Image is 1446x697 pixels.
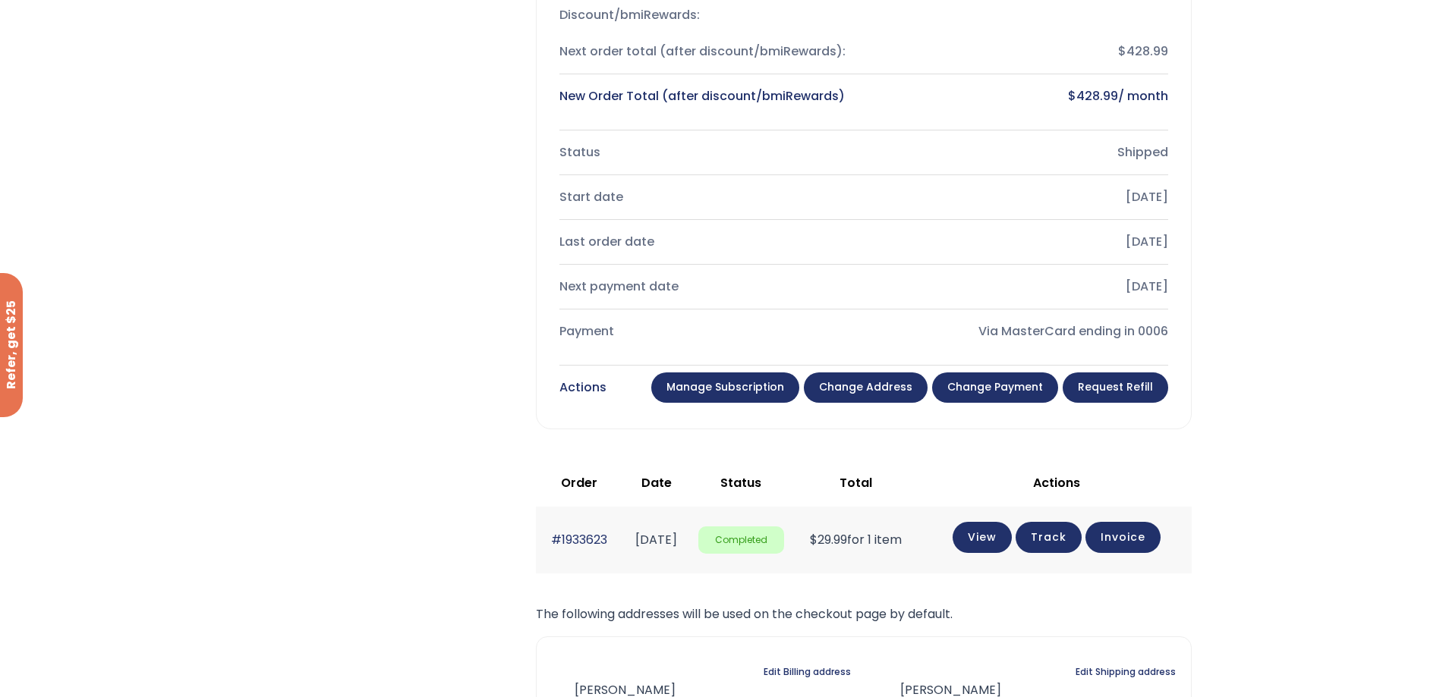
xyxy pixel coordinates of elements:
[1063,372,1168,403] a: Request Refill
[559,41,852,62] div: Next order total (after discount/bmiRewards):
[559,321,852,342] div: Payment
[1068,87,1118,105] bdi: 428.99
[810,531,847,548] span: 29.99
[1068,87,1076,105] span: $
[792,507,921,573] td: for 1 item
[810,531,818,548] span: $
[876,231,1168,253] div: [DATE]
[641,474,672,491] span: Date
[1085,522,1161,553] a: Invoice
[559,187,852,208] div: Start date
[876,321,1168,342] div: Via MasterCard ending in 0006
[536,604,1192,625] p: The following addresses will be used on the checkout page by default.
[876,187,1168,208] div: [DATE]
[559,276,852,297] div: Next payment date
[932,372,1058,403] a: Change payment
[561,474,597,491] span: Order
[651,372,799,403] a: Manage Subscription
[698,526,783,554] span: Completed
[559,231,852,253] div: Last order date
[876,86,1168,107] div: / month
[1016,522,1082,553] a: Track
[1033,474,1080,491] span: Actions
[804,372,928,403] a: Change address
[876,276,1168,297] div: [DATE]
[559,377,606,398] div: Actions
[876,142,1168,163] div: Shipped
[559,142,852,163] div: Status
[559,86,852,107] div: New Order Total (after discount/bmiRewards)
[1076,661,1176,683] a: Edit Shipping address
[840,474,872,491] span: Total
[720,474,761,491] span: Status
[559,5,852,26] div: Discount/bmiRewards:
[953,522,1012,553] a: View
[876,41,1168,62] div: $428.99
[551,531,607,548] a: #1933623
[764,661,851,683] a: Edit Billing address
[635,531,677,548] time: [DATE]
